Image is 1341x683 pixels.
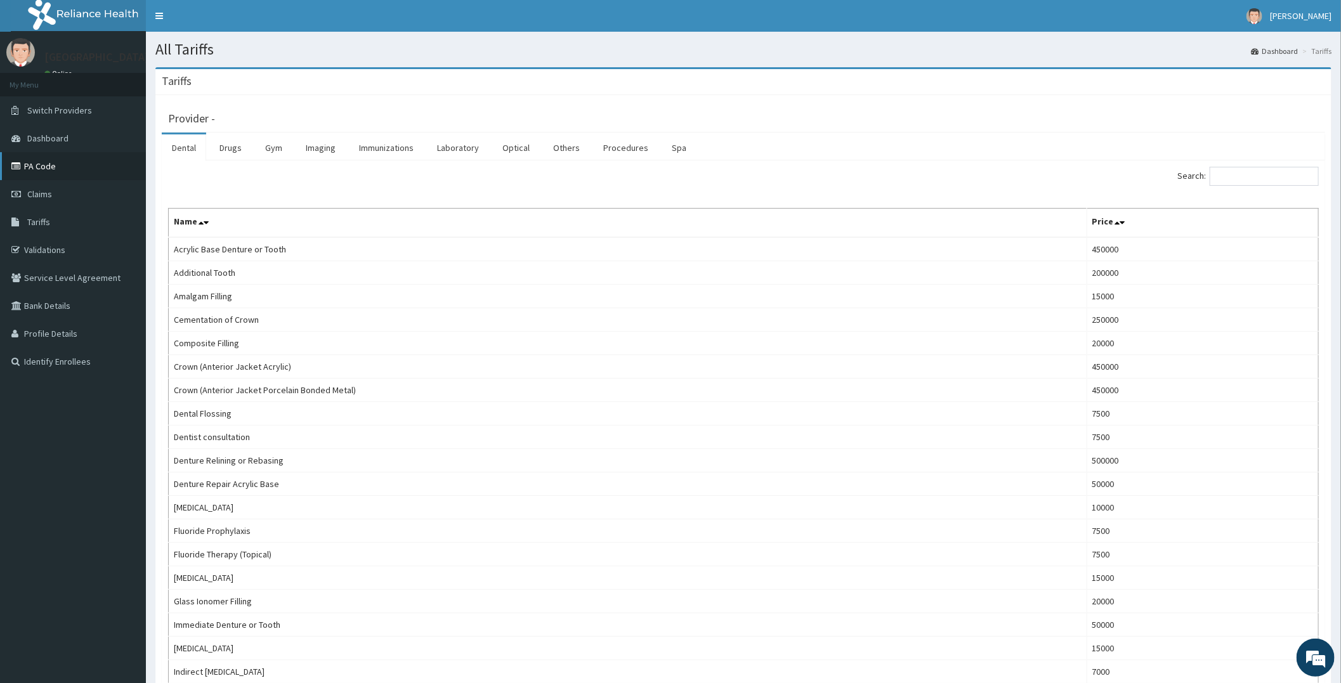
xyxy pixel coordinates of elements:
input: Search: [1210,167,1319,186]
td: Dental Flossing [169,402,1087,426]
h1: All Tariffs [155,41,1331,58]
td: 450000 [1087,355,1318,379]
td: 7500 [1087,543,1318,566]
td: 20000 [1087,332,1318,355]
a: Spa [662,134,697,161]
td: 250000 [1087,308,1318,332]
td: Fluoride Therapy (Topical) [169,543,1087,566]
a: Optical [492,134,540,161]
th: Name [169,209,1087,238]
a: Immunizations [349,134,424,161]
td: Denture Relining or Rebasing [169,449,1087,472]
td: Crown (Anterior Jacket Acrylic) [169,355,1087,379]
a: Gym [255,134,292,161]
a: Imaging [296,134,346,161]
li: Tariffs [1299,46,1331,56]
td: Amalgam Filling [169,285,1087,308]
p: [GEOGRAPHIC_DATA] ABUJA [44,51,183,63]
span: Switch Providers [27,105,92,116]
a: Laboratory [427,134,489,161]
td: 15000 [1087,637,1318,660]
span: [PERSON_NAME] [1270,10,1331,22]
span: Dashboard [27,133,69,144]
td: 450000 [1087,379,1318,402]
h3: Provider - [168,113,215,124]
img: User Image [6,38,35,67]
td: 7500 [1087,519,1318,543]
td: 10000 [1087,496,1318,519]
td: Glass Ionomer Filling [169,590,1087,613]
img: User Image [1246,8,1262,24]
th: Price [1087,209,1318,238]
td: 200000 [1087,261,1318,285]
td: Additional Tooth [169,261,1087,285]
span: Tariffs [27,216,50,228]
td: 50000 [1087,472,1318,496]
td: 7500 [1087,426,1318,449]
td: Acrylic Base Denture or Tooth [169,237,1087,261]
td: Fluoride Prophylaxis [169,519,1087,543]
td: 50000 [1087,613,1318,637]
td: 500000 [1087,449,1318,472]
td: Dentist consultation [169,426,1087,449]
td: 15000 [1087,285,1318,308]
td: [MEDICAL_DATA] [169,637,1087,660]
h3: Tariffs [162,75,192,87]
span: Claims [27,188,52,200]
td: 7500 [1087,402,1318,426]
a: Others [543,134,590,161]
a: Drugs [209,134,252,161]
td: Cementation of Crown [169,308,1087,332]
td: Composite Filling [169,332,1087,355]
a: Online [44,69,75,78]
td: Crown (Anterior Jacket Porcelain Bonded Metal) [169,379,1087,402]
a: Dental [162,134,206,161]
td: [MEDICAL_DATA] [169,496,1087,519]
td: 450000 [1087,237,1318,261]
a: Procedures [593,134,658,161]
td: Denture Repair Acrylic Base [169,472,1087,496]
td: [MEDICAL_DATA] [169,566,1087,590]
label: Search: [1177,167,1319,186]
td: 20000 [1087,590,1318,613]
a: Dashboard [1251,46,1298,56]
td: Immediate Denture or Tooth [169,613,1087,637]
td: 15000 [1087,566,1318,590]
